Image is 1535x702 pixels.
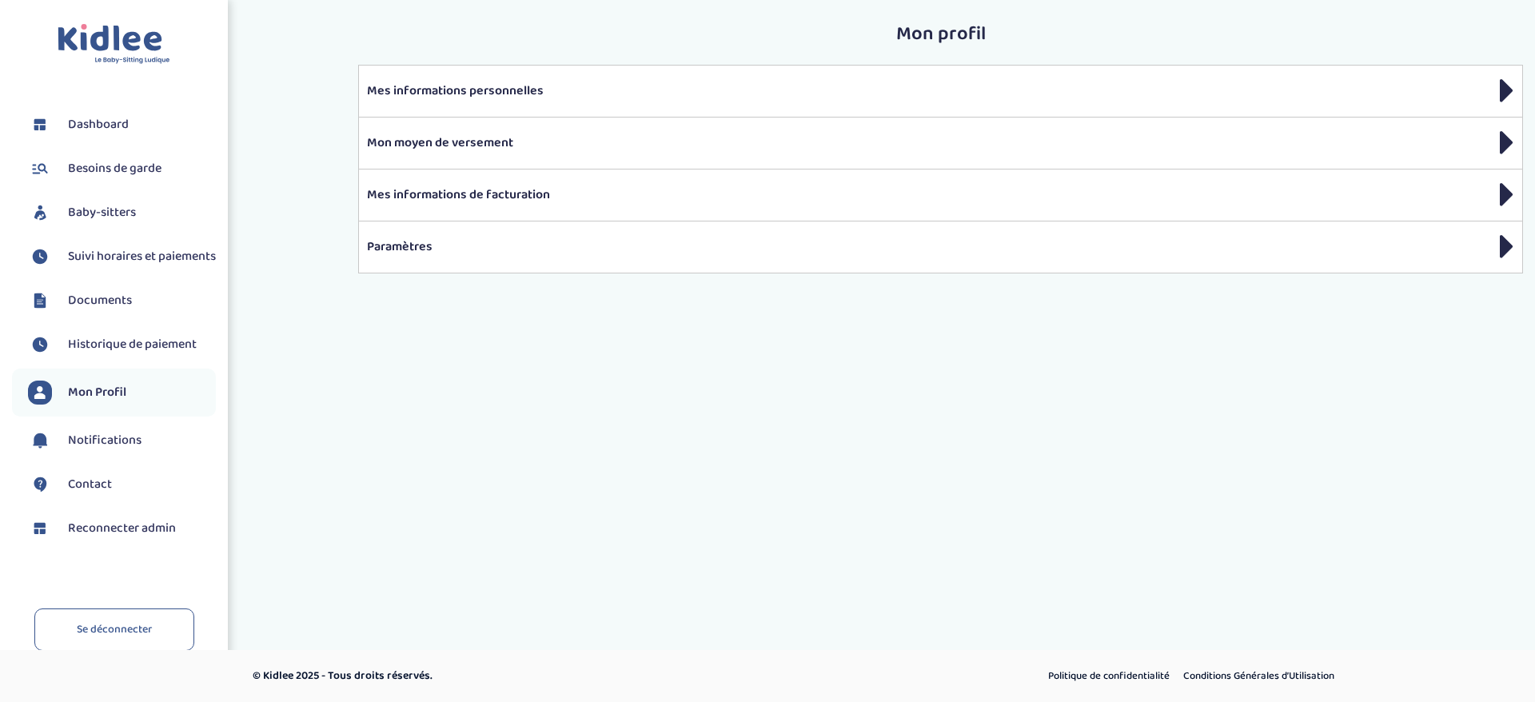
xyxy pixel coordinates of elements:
a: Besoins de garde [28,157,216,181]
img: logo.svg [58,24,170,65]
span: Contact [68,475,112,494]
p: Paramètres [367,237,1514,257]
p: Mon moyen de versement [367,134,1514,153]
img: documents.svg [28,289,52,313]
h2: Mon profil [358,24,1523,45]
p: © Kidlee 2025 - Tous droits réservés. [253,668,835,684]
img: contact.svg [28,473,52,497]
img: profil.svg [28,381,52,405]
a: Contact [28,473,216,497]
span: Documents [68,291,132,310]
span: Besoins de garde [68,159,161,178]
img: suivihoraire.svg [28,245,52,269]
img: suivihoraire.svg [28,333,52,357]
span: Dashboard [68,115,129,134]
a: Dashboard [28,113,216,137]
p: Mes informations de facturation [367,185,1514,205]
span: Reconnecter admin [68,519,176,538]
span: Mon Profil [68,383,126,402]
img: notification.svg [28,429,52,453]
span: Historique de paiement [68,335,197,354]
a: Suivi horaires et paiements [28,245,216,269]
img: dashboard.svg [28,113,52,137]
span: Suivi horaires et paiements [68,247,216,266]
a: Conditions Générales d’Utilisation [1178,666,1340,687]
img: besoin.svg [28,157,52,181]
span: Notifications [68,431,142,450]
a: Reconnecter admin [28,517,216,540]
a: Baby-sitters [28,201,216,225]
a: Notifications [28,429,216,453]
a: Historique de paiement [28,333,216,357]
a: Documents [28,289,216,313]
a: Politique de confidentialité [1043,666,1175,687]
img: dashboard.svg [28,517,52,540]
a: Mon Profil [28,381,216,405]
span: Baby-sitters [68,203,136,222]
p: Mes informations personnelles [367,82,1514,101]
a: Se déconnecter [34,608,194,651]
img: babysitters.svg [28,201,52,225]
